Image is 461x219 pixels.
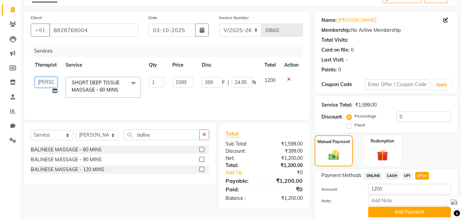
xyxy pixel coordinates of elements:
div: Payable: [220,177,264,185]
span: 1200 [264,77,275,83]
span: Payment Methods [321,172,361,179]
th: Therapist [31,57,61,73]
span: F [222,79,225,86]
button: +91 [31,24,50,37]
div: ₹1,200.00 [264,155,308,162]
div: Service Total: [321,101,352,109]
div: Discount: [220,148,264,155]
div: Total Visits: [321,37,348,44]
a: [PERSON_NAME] [338,17,376,24]
div: ₹1,599.00 [264,140,308,148]
div: Points: [321,66,337,73]
input: Add Note [368,195,451,206]
a: Add Tip [220,169,271,176]
label: Note: [316,198,363,204]
input: Search by Name/Mobile/Email/Code [49,24,138,37]
div: Balance : [220,195,264,202]
div: BALINESE MASSAGE - 60 MINS [31,146,102,153]
div: - [346,56,348,64]
div: Services [31,45,308,57]
img: _cash.svg [325,149,343,161]
div: Membership: [321,27,351,34]
div: Net: [220,155,264,162]
div: ₹0 [272,169,308,176]
span: Total [226,130,241,137]
th: Service [61,57,145,73]
span: ONLINE [364,172,382,180]
img: _gift.svg [373,148,392,162]
div: ₹1,200.00 [264,162,308,169]
span: GPay [415,172,429,180]
div: Coupon Code [321,81,364,88]
div: Name: [321,17,337,24]
button: Add Payment [368,207,451,217]
span: | [228,79,229,86]
label: Redemption [371,138,394,144]
th: Qty [145,57,168,73]
div: 0 [351,46,354,54]
label: Amount: [316,186,363,192]
div: ₹1,599.00 [355,101,377,109]
label: Fixed [355,122,365,128]
div: Last Visit: [321,56,344,64]
div: Total: [220,162,264,169]
div: ₹399.00 [264,148,308,155]
label: Client [31,15,42,21]
label: Date [148,15,158,21]
label: Percentage [355,113,376,119]
input: Search or Scan [124,129,200,140]
div: ₹0 [264,185,308,193]
label: Invoice Number [219,15,249,21]
div: Paid: [220,185,264,193]
div: Sub Total: [220,140,264,148]
div: 0 [338,66,341,73]
div: BALINESE MASSAGE - 120 MINS [31,166,104,173]
span: UPI [402,172,413,180]
th: Disc [198,57,260,73]
div: Discount: [321,113,343,121]
label: Manual Payment [317,139,350,145]
span: CASH [385,172,399,180]
input: Enter Offer / Coupon Code [365,79,429,90]
th: Total [260,57,280,73]
a: x [118,87,121,93]
span: SHORT DEEP TISSUE MASSAGE - 60 MINS [72,80,119,93]
div: ₹1,200.00 [264,177,308,185]
button: Apply [432,80,451,90]
div: Card on file: [321,46,349,54]
th: Price [168,57,198,73]
span: % [252,79,256,86]
th: Action [280,57,303,73]
div: BALINESE MASSAGE - 90 MINS [31,156,102,163]
div: ₹1,200.00 [264,195,308,202]
div: No Active Membership [321,27,451,34]
input: Amount [368,184,451,194]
